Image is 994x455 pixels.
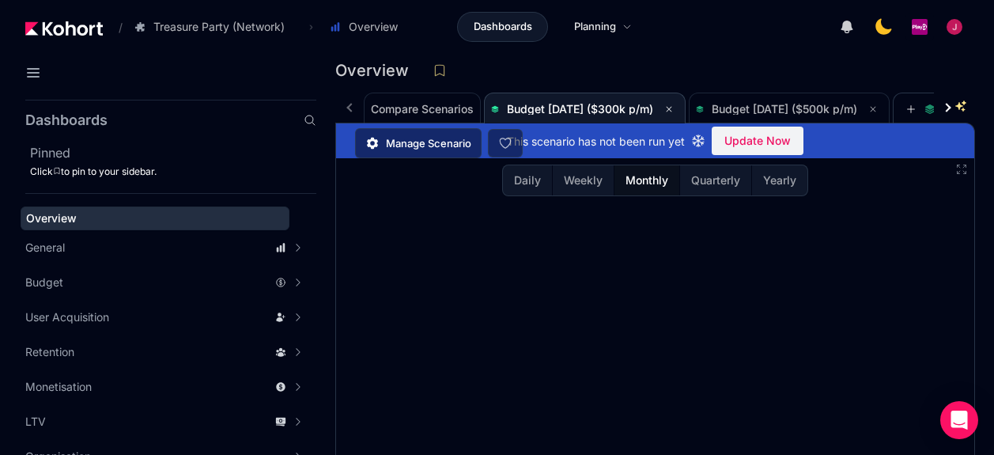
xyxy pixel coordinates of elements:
[126,13,301,40] button: Treasure Party (Network)
[724,129,791,153] span: Update Now
[25,344,74,360] span: Retention
[30,165,316,178] div: Click to pin to your sidebar.
[712,127,803,155] button: Update Now
[564,173,603,188] span: Weekly
[153,19,285,35] span: Treasure Party (Network)
[507,133,685,150] span: This scenario has not been run yet
[306,21,316,33] span: ›
[25,309,109,325] span: User Acquisition
[321,13,414,40] button: Overview
[335,63,418,78] h3: Overview
[25,379,92,395] span: Monetisation
[552,165,614,195] button: Weekly
[25,275,63,290] span: Budget
[763,173,796,188] span: Yearly
[955,163,968,176] button: Fullscreen
[626,173,668,188] span: Monthly
[106,19,123,36] span: /
[557,12,648,42] a: Planning
[386,135,471,151] span: Manage Scenario
[574,19,616,35] span: Planning
[25,414,46,430] span: LTV
[940,401,978,439] div: Open Intercom Messenger
[712,102,857,116] span: Budget [DATE] ($500k p/m)
[349,19,398,35] span: Overview
[912,19,928,35] img: logo_PlayQ_20230721100321046856.png
[503,165,552,195] button: Daily
[474,19,532,35] span: Dashboards
[457,12,548,42] a: Dashboards
[371,104,474,115] span: Compare Scenarios
[751,165,807,195] button: Yearly
[25,240,65,256] span: General
[25,21,103,36] img: Kohort logo
[691,173,740,188] span: Quarterly
[514,173,541,188] span: Daily
[507,102,653,116] span: Budget [DATE] ($300k p/m)
[30,143,316,162] h2: Pinned
[21,207,289,230] a: Overview
[614,165,679,195] button: Monthly
[679,165,751,195] button: Quarterly
[355,128,482,158] a: Manage Scenario
[26,211,77,225] span: Overview
[25,113,108,127] h2: Dashboards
